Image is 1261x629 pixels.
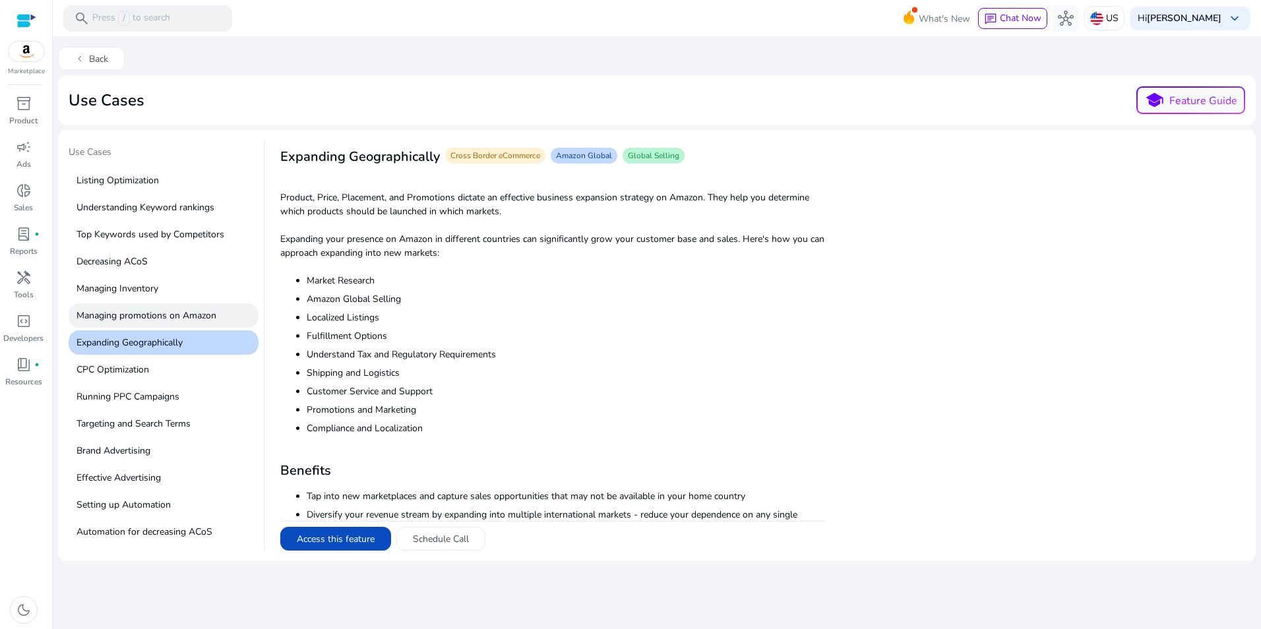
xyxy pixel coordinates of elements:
span: donut_small [16,183,32,198]
button: schoolFeature Guide [1136,86,1245,114]
p: Running PPC Campaigns [69,384,259,409]
li: Promotions and Marketing [307,403,824,417]
li: Amazon Global Selling [307,292,824,306]
p: Managing Inventory [69,276,259,301]
button: chevron_leftBack [58,47,125,71]
p: US [1106,7,1119,30]
p: Targeting and Search Terms [69,411,259,436]
p: Tools [14,289,34,301]
p: Product [9,115,38,127]
img: amazon.svg [9,42,44,61]
p: Setting up Automation [69,493,259,517]
li: Compliance and Localization [307,421,824,435]
p: Resources [5,376,42,388]
span: dark_mode [16,602,32,618]
p: Understanding Keyword rankings [69,195,259,220]
p: Brand Advertising [69,438,259,463]
p: Hi [1138,14,1221,23]
span: Global Selling [628,150,679,161]
p: Managing promotions on Amazon [69,303,259,328]
p: Use Cases [69,145,259,164]
span: handyman [16,270,32,285]
span: Cross Border eCommerce [450,150,540,161]
li: Fulfillment Options [307,329,824,343]
button: Access this feature [280,527,391,551]
li: Understand Tax and Regulatory Requirements [307,347,824,361]
li: Diversify your revenue stream by expanding into multiple international markets - reduce your depe... [307,508,824,535]
p: Automation for decreasing ACoS [69,520,259,544]
span: campaign [16,139,32,155]
span: school [1145,91,1164,110]
p: Top Keywords used by Competitors [69,222,259,247]
span: fiber_manual_record [34,231,40,237]
span: Chat Now [1000,12,1041,24]
button: Schedule Call [396,527,485,551]
li: Customer Service and Support [307,384,824,398]
h3: Expanding Geographically [280,149,440,165]
b: [PERSON_NAME] [1147,12,1221,24]
span: hub [1058,11,1074,26]
p: Decreasing ACoS [69,249,259,274]
span: code_blocks [16,313,32,329]
p: Listing Optimization [69,168,259,193]
p: Sales [14,202,33,214]
img: us.svg [1090,12,1103,25]
span: What's New [919,7,970,30]
span: keyboard_arrow_down [1227,11,1243,26]
p: Press to search [92,11,170,26]
p: Expanding Geographically [69,330,259,355]
li: Market Research [307,274,824,287]
p: CPC Optimization [69,357,259,382]
li: Localized Listings [307,311,824,324]
span: book_4 [16,357,32,373]
span: chevron_left [75,53,85,64]
p: Effective Advertising [69,465,259,490]
p: Reports [10,245,38,257]
span: chat [984,13,997,26]
button: chatChat Now [978,8,1047,29]
span: Amazon Global [556,150,612,161]
p: Feature Guide [1169,93,1237,109]
h3: Benefits [280,463,824,479]
p: Product, Price, Placement, and Promotions dictate an effective business expansion strategy on Ama... [280,191,824,218]
p: Developers [3,332,44,344]
span: inventory_2 [16,96,32,111]
span: search [74,11,90,26]
span: fiber_manual_record [34,362,40,367]
p: Customer Behavior [69,547,259,571]
p: Expanding your presence on Amazon in different countries can significantly grow your customer bas... [280,232,824,260]
span: / [118,11,130,26]
li: Shipping and Logistics [307,366,824,380]
button: hub [1053,5,1079,32]
span: lab_profile [16,226,32,242]
li: Tap into new marketplaces and capture sales opportunities that may not be available in your home ... [307,489,824,503]
p: Marketplace [8,67,45,76]
h2: Use Cases [69,91,144,110]
p: Ads [16,158,31,170]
